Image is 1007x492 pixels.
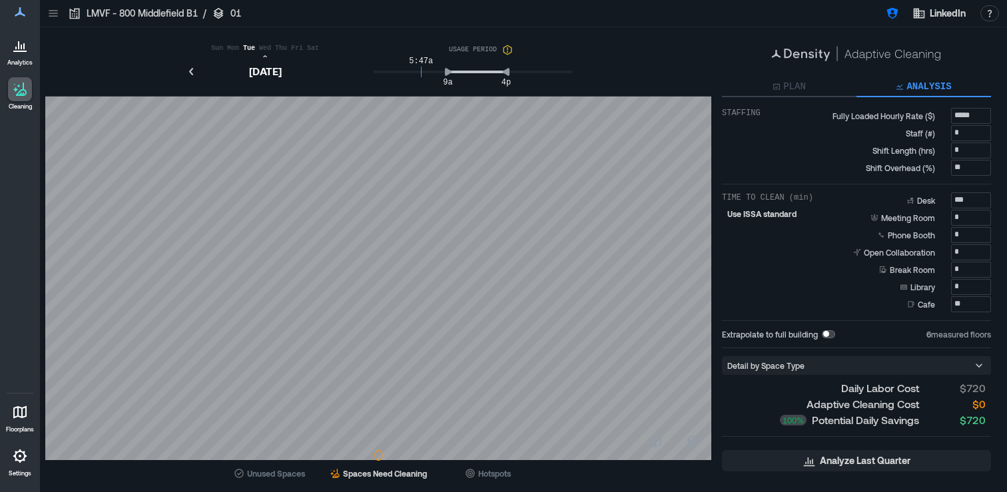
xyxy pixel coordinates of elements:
[4,440,36,481] a: Settings
[288,43,306,54] p: Fri
[906,128,935,138] div: Staff (#)
[866,162,935,173] div: Shift Overhead (%)
[890,264,935,275] div: Break Room
[249,63,282,79] p: [DATE]
[247,468,305,479] span: Unused Spaces
[327,465,430,481] button: Spaces Need Cleaning
[87,7,198,20] p: LMVF - 800 Middlefield B1
[203,7,206,20] p: /
[908,3,970,24] button: LinkedIn
[343,468,427,479] span: Spaces Need Cleaning
[771,46,942,61] img: Adaptive Cleaning
[449,45,497,58] p: USAGE PERIOD
[210,42,224,55] button: Sun
[3,29,37,71] a: Analytics
[3,73,37,115] a: Cleaning
[231,465,308,481] button: Unused Spaces
[722,108,761,119] p: Staffing
[462,465,513,481] button: Hotspots
[783,80,806,93] p: Plan
[789,193,813,202] span: (min)
[727,208,797,219] span: Use ISSA standard
[926,330,931,339] strong: 6
[727,360,972,371] p: Detail by Space Type
[888,230,935,240] div: Phone Booth
[722,192,813,203] p: Time to Clean
[242,42,256,55] button: Tue
[922,396,986,412] p: $0
[881,212,935,223] div: Meeting Room
[478,468,511,479] span: Hotspots
[7,59,33,67] p: Analytics
[922,380,986,396] p: $720
[807,396,919,412] p: Adaptive Cleaning Cost
[258,42,272,55] button: Wed
[272,43,290,54] p: Thu
[6,425,34,433] p: Floorplans
[722,356,991,375] button: Detail by Space Type
[226,42,240,55] button: Mon
[930,7,966,20] span: LinkedIn
[864,247,935,258] div: Open Collaboration
[240,43,258,54] p: Tue
[918,299,935,310] div: Cafe
[306,42,320,55] button: Sat
[722,329,818,340] p: Extrapolate to full building
[917,195,935,206] div: Desk
[833,111,935,121] div: Fully Loaded Hourly Rate ($)
[922,412,986,428] p: $720
[9,469,31,477] p: Settings
[374,444,383,465] p: 0
[910,282,935,292] div: Library
[872,145,935,156] div: Shift Length (hrs)
[230,7,241,20] p: 01
[722,450,991,471] button: Analyze Last Quarter
[2,396,38,437] a: Floorplans
[9,103,32,111] p: Cleaning
[208,43,226,54] p: Sun
[783,415,804,425] p: 100%
[304,43,322,54] p: Sat
[926,329,991,340] p: measured floor s
[274,42,288,55] button: Thu
[841,380,919,396] p: Daily Labor Cost
[224,43,242,54] p: Mon
[820,454,910,467] span: Analyze Last Quarter
[725,206,799,222] button: Use ISSA standard
[256,43,274,54] p: Wed
[290,42,304,55] button: Fri
[906,80,951,93] p: Analysis
[812,412,919,428] p: Potential Daily Savings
